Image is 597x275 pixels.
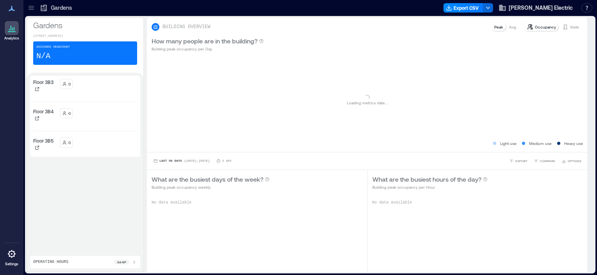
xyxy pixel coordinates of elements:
[500,140,517,146] p: Light use
[68,139,71,146] p: 0
[36,51,50,62] p: N/A
[4,36,19,41] p: Analytics
[347,100,388,106] p: Loading metrics data ...
[152,200,363,206] p: No data available
[568,159,581,163] span: OPTIONS
[163,24,210,30] p: BUILDING OVERVIEW
[529,140,552,146] p: Medium use
[372,200,583,206] p: No data available
[372,175,481,184] p: What are the busiest hours of the day?
[515,159,527,163] span: EXPORT
[372,184,488,190] p: Building peak occupancy per Hour
[36,45,70,49] p: Assigned Headcount
[532,157,557,165] button: COMPARE
[152,157,211,165] button: Last 90 Days |[DATE]-[DATE]
[152,36,257,46] p: How many people are in the building?
[2,245,21,269] a: Settings
[2,19,21,43] a: Analytics
[33,79,54,85] p: Floor 3B3
[33,20,137,30] p: Gardens
[33,108,54,114] p: Floor 3B4
[68,110,71,116] p: 0
[508,157,529,165] button: EXPORT
[33,137,54,144] p: Floor 3B5
[33,259,68,265] p: Operating Hours
[33,34,137,38] p: [STREET_ADDRESS]
[152,184,270,190] p: Building peak occupancy weekly
[570,24,579,30] p: Visits
[152,175,263,184] p: What are the busiest days of the week?
[152,46,264,52] p: Building peak occupancy per Day
[496,2,575,14] button: [PERSON_NAME] Electric
[443,3,483,12] button: Export CSV
[509,4,573,12] span: [PERSON_NAME] Electric
[540,159,555,163] span: COMPARE
[564,140,583,146] p: Heavy use
[117,260,126,264] p: 8a - 6p
[5,262,18,266] p: Settings
[51,4,72,12] p: Gardens
[68,81,71,87] p: 0
[560,157,583,165] button: OPTIONS
[494,24,503,30] p: Peak
[509,24,516,30] p: Avg
[222,159,232,163] p: 1 Day
[535,24,556,30] p: Occupancy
